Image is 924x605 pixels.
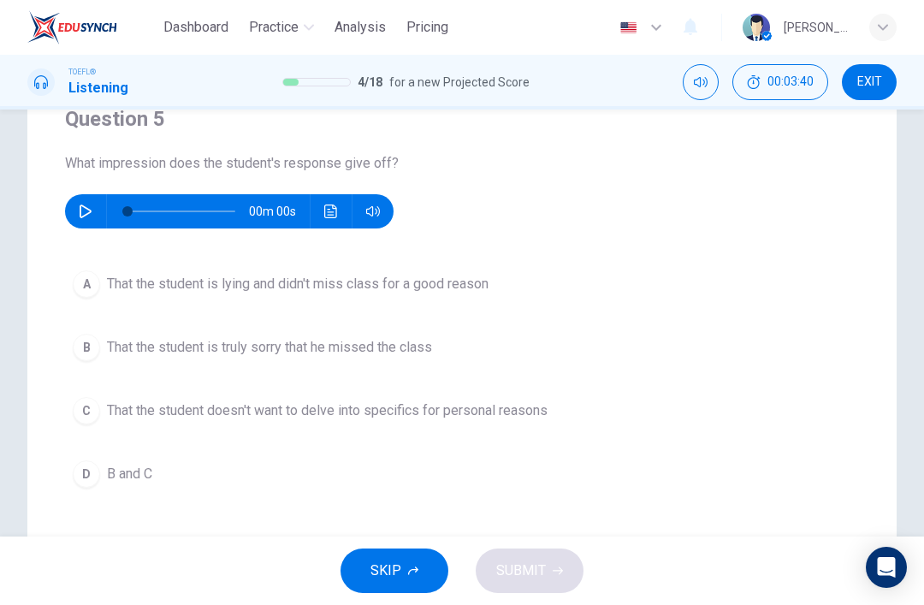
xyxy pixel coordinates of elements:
[68,66,96,78] span: TOEFL®
[317,194,345,228] button: Click to see the audio transcription
[157,12,235,43] button: Dashboard
[27,10,157,44] a: EduSynch logo
[163,17,228,38] span: Dashboard
[27,10,117,44] img: EduSynch logo
[249,194,310,228] span: 00m 00s
[389,72,530,92] span: for a new Projected Score
[65,326,859,369] button: BThat the student is truly sorry that he missed the class
[683,64,719,100] div: Mute
[406,17,448,38] span: Pricing
[73,270,100,298] div: A
[866,547,907,588] div: Open Intercom Messenger
[65,153,859,174] span: What impression does the student's response give off?
[68,78,128,98] h1: Listening
[857,75,882,89] span: EXIT
[65,389,859,432] button: CThat the student doesn't want to delve into specifics for personal reasons
[65,453,859,495] button: DB and C
[249,17,299,38] span: Practice
[767,75,814,89] span: 00:03:40
[732,64,828,100] button: 00:03:40
[335,17,386,38] span: Analysis
[242,12,321,43] button: Practice
[73,397,100,424] div: C
[743,14,770,41] img: Profile picture
[107,464,152,484] span: B and C
[370,559,401,583] span: SKIP
[328,12,393,43] button: Analysis
[842,64,897,100] button: EXIT
[73,460,100,488] div: D
[65,105,859,133] h4: Question 5
[107,400,548,421] span: That the student doesn't want to delve into specifics for personal reasons
[358,72,382,92] span: 4 / 18
[400,12,455,43] button: Pricing
[732,64,828,100] div: Hide
[65,263,859,305] button: AThat the student is lying and didn't miss class for a good reason
[107,337,432,358] span: That the student is truly sorry that he missed the class
[341,549,448,593] button: SKIP
[618,21,639,34] img: en
[73,334,100,361] div: B
[784,17,849,38] div: [PERSON_NAME]
[107,274,489,294] span: That the student is lying and didn't miss class for a good reason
